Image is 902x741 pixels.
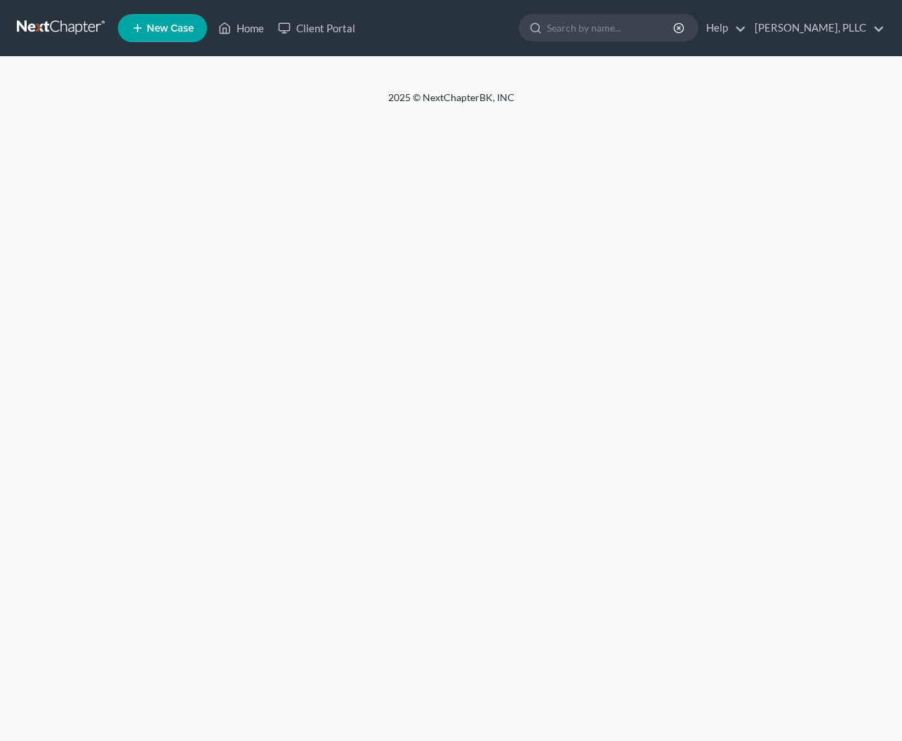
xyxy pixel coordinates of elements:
a: Help [699,15,746,41]
a: Home [211,15,271,41]
div: 2025 © NextChapterBK, INC [51,91,851,116]
span: New Case [147,23,194,34]
input: Search by name... [547,15,675,41]
a: Client Portal [271,15,362,41]
a: [PERSON_NAME], PLLC [748,15,884,41]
